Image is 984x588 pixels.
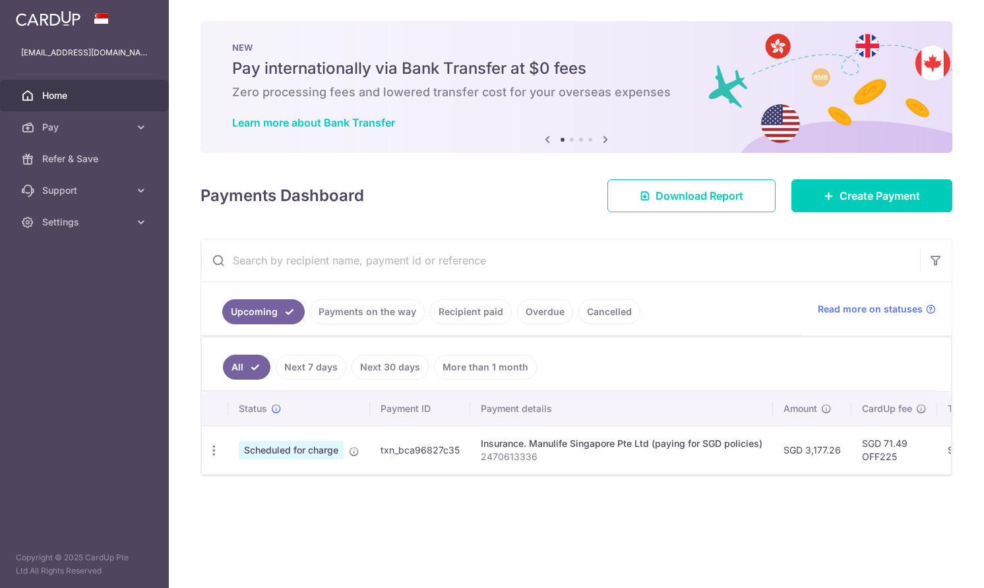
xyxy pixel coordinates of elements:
a: All [223,355,270,380]
th: Payment details [470,392,773,426]
span: Settings [42,216,129,229]
img: CardUp [16,11,80,26]
a: Upcoming [222,299,305,324]
span: Download Report [656,188,743,204]
a: Overdue [517,299,573,324]
a: Cancelled [578,299,640,324]
h5: Pay internationally via Bank Transfer at $0 fees [232,58,921,79]
a: Next 30 days [352,355,429,380]
h4: Payments Dashboard [200,184,364,208]
th: Payment ID [370,392,470,426]
a: Next 7 days [276,355,346,380]
span: Home [42,89,129,102]
span: CardUp fee [862,402,912,415]
a: More than 1 month [434,355,537,380]
img: Bank transfer banner [200,21,952,153]
input: Search by recipient name, payment id or reference [201,239,920,281]
a: Create Payment [791,179,952,212]
span: Pay [42,121,129,134]
span: Support [42,184,129,197]
div: Insurance. Manulife Singapore Pte Ltd (paying for SGD policies) [481,437,762,450]
span: Amount [784,402,817,415]
p: NEW [232,42,921,53]
a: Learn more about Bank Transfer [232,116,395,129]
h6: Zero processing fees and lowered transfer cost for your overseas expenses [232,84,921,100]
span: Read more on statuses [818,303,923,316]
td: SGD 3,177.26 [773,426,851,474]
span: Create Payment [840,188,920,204]
span: Refer & Save [42,152,129,165]
p: 2470613336 [481,450,762,463]
td: txn_bca96827c35 [370,426,470,474]
a: Read more on statuses [818,303,936,316]
p: [EMAIL_ADDRESS][DOMAIN_NAME] [21,46,148,59]
td: SGD 71.49 OFF225 [851,426,937,474]
a: Payments on the way [310,299,425,324]
span: Status [239,402,267,415]
a: Download Report [607,179,776,212]
a: Recipient paid [430,299,512,324]
span: Scheduled for charge [239,441,344,459]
